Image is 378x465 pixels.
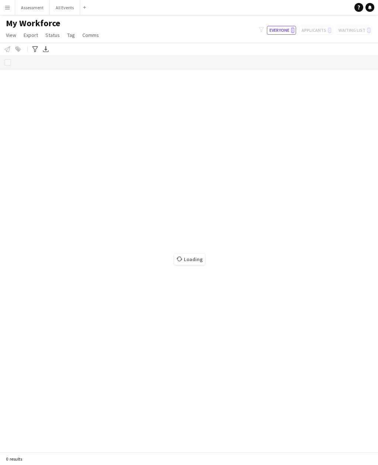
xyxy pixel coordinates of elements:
span: Export [24,32,38,38]
span: Status [45,32,60,38]
button: All Events [50,0,80,15]
span: Loading [174,254,205,265]
span: 0 [291,27,295,33]
app-action-btn: Export XLSX [41,45,50,54]
app-action-btn: Advanced filters [31,45,39,54]
a: Export [21,30,41,40]
button: Assessment [15,0,50,15]
a: View [3,30,19,40]
span: View [6,32,16,38]
a: Comms [79,30,102,40]
button: Everyone0 [267,26,296,35]
span: Tag [67,32,75,38]
a: Status [42,30,63,40]
span: Comms [82,32,99,38]
span: My Workforce [6,18,60,29]
a: Tag [64,30,78,40]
